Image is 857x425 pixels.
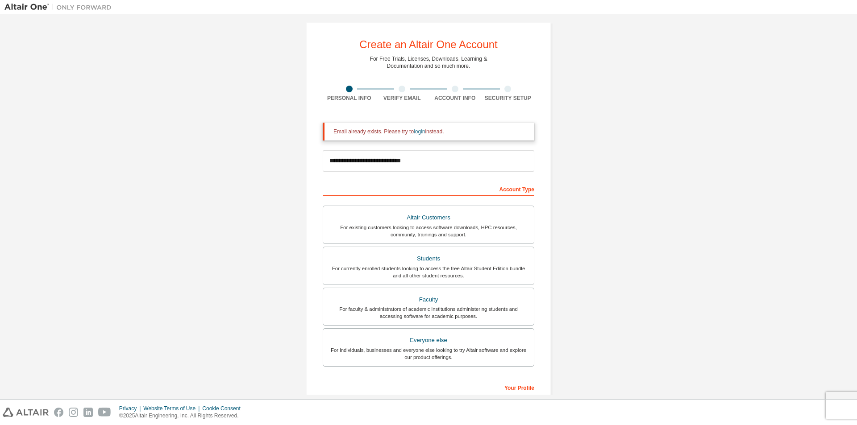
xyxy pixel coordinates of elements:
[329,211,528,224] div: Altair Customers
[370,55,487,70] div: For Free Trials, Licenses, Downloads, Learning & Documentation and so much more.
[323,380,534,394] div: Your Profile
[119,412,246,420] p: © 2025 Altair Engineering, Inc. All Rights Reserved.
[333,128,527,135] div: Email already exists. Please try to instead.
[329,265,528,279] div: For currently enrolled students looking to access the free Altair Student Edition bundle and all ...
[329,293,528,306] div: Faculty
[359,39,498,50] div: Create an Altair One Account
[4,3,116,12] img: Altair One
[428,95,482,102] div: Account Info
[119,405,143,412] div: Privacy
[143,405,202,412] div: Website Terms of Use
[83,408,93,417] img: linkedin.svg
[329,347,528,361] div: For individuals, businesses and everyone else looking to try Altair software and explore our prod...
[323,95,376,102] div: Personal Info
[329,224,528,238] div: For existing customers looking to access software downloads, HPC resources, community, trainings ...
[329,305,528,320] div: For faculty & administrators of academic institutions administering students and accessing softwa...
[3,408,49,417] img: altair_logo.svg
[482,95,535,102] div: Security Setup
[414,128,425,135] a: login
[329,334,528,347] div: Everyone else
[202,405,245,412] div: Cookie Consent
[69,408,78,417] img: instagram.svg
[376,95,429,102] div: Verify Email
[329,252,528,265] div: Students
[54,408,63,417] img: facebook.svg
[323,182,534,196] div: Account Type
[98,408,111,417] img: youtube.svg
